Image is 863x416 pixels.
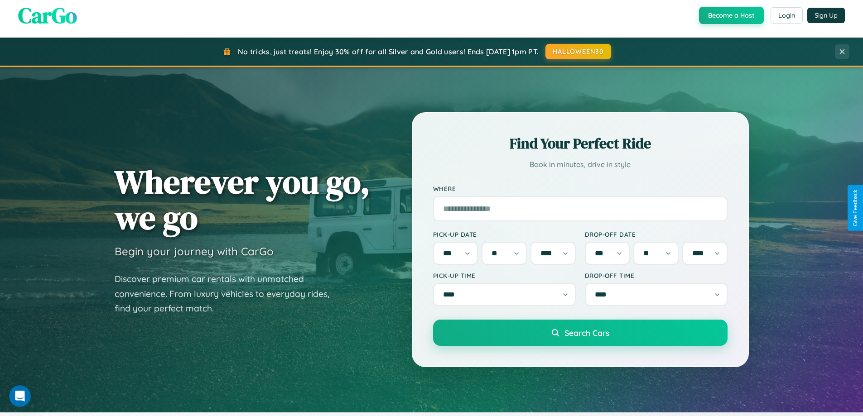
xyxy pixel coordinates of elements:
iframe: Intercom live chat [9,385,31,407]
h2: Find Your Perfect Ride [433,134,728,153]
p: Book in minutes, drive in style [433,158,728,171]
button: Login [771,7,803,24]
label: Drop-off Date [585,230,728,238]
button: Become a Host [699,7,764,24]
button: HALLOWEEN30 [545,44,611,59]
div: Give Feedback [852,190,858,226]
button: Sign Up [807,8,845,23]
label: Where [433,185,728,192]
span: CarGo [18,0,77,30]
span: Search Cars [564,328,609,338]
label: Pick-up Time [433,272,576,279]
label: Pick-up Date [433,230,576,238]
h3: Begin your journey with CarGo [115,244,274,258]
p: Discover premium car rentals with unmatched convenience. From luxury vehicles to everyday rides, ... [115,272,341,316]
span: No tricks, just treats! Enjoy 30% off for all Silver and Gold users! Ends [DATE] 1pm PT. [238,47,539,56]
button: Search Cars [433,320,728,346]
h1: Wherever you go, we go [115,164,370,235]
label: Drop-off Time [585,272,728,279]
